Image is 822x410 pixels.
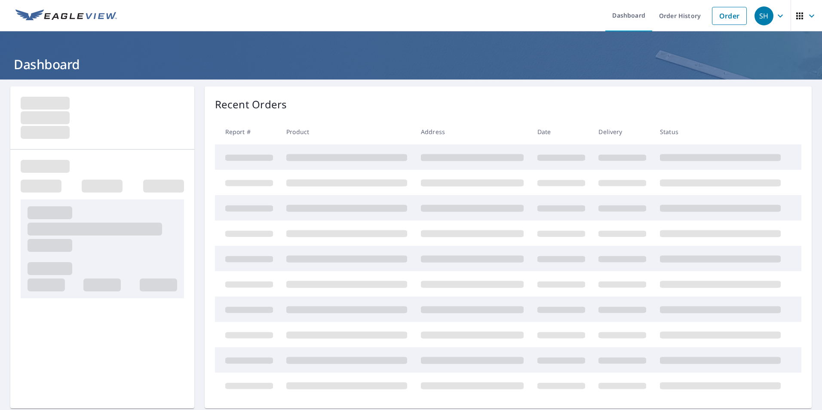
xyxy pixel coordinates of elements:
th: Address [414,119,531,144]
h1: Dashboard [10,55,812,73]
th: Delivery [592,119,653,144]
th: Date [531,119,592,144]
th: Product [279,119,414,144]
a: Order [712,7,747,25]
div: SH [755,6,773,25]
th: Status [653,119,788,144]
th: Report # [215,119,280,144]
img: EV Logo [15,9,117,22]
p: Recent Orders [215,97,287,112]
